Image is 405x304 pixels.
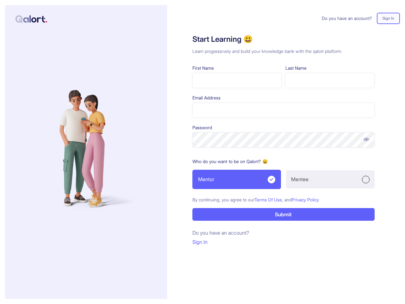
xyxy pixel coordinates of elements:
span: Do you have an account? [192,230,249,236]
p: By continuing, you agree to our , and [192,197,375,203]
span: Terms Of Use [254,197,282,202]
button: Submit [192,208,375,221]
span: Do you have an account? [322,15,372,22]
p: Last Name [285,65,375,72]
p: Mentor [198,175,214,183]
a: Sign In [372,13,405,24]
p: Submit [275,211,292,218]
button: Sign In [192,237,208,247]
p: First Name [192,65,282,72]
p: Email Address [192,94,375,101]
a: Sign In [192,237,375,247]
p: Mentee [291,175,308,183]
p: Who do you want to be on Qalort? 😄 [192,158,375,165]
h3: Learn progressively and build your knowledge bank with the qalort platform. [192,48,375,54]
span: Privacy Policy [292,197,319,202]
h1: Start Learning 😃 [192,34,375,44]
button: Sign In [377,13,400,24]
p: Password [192,124,375,131]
